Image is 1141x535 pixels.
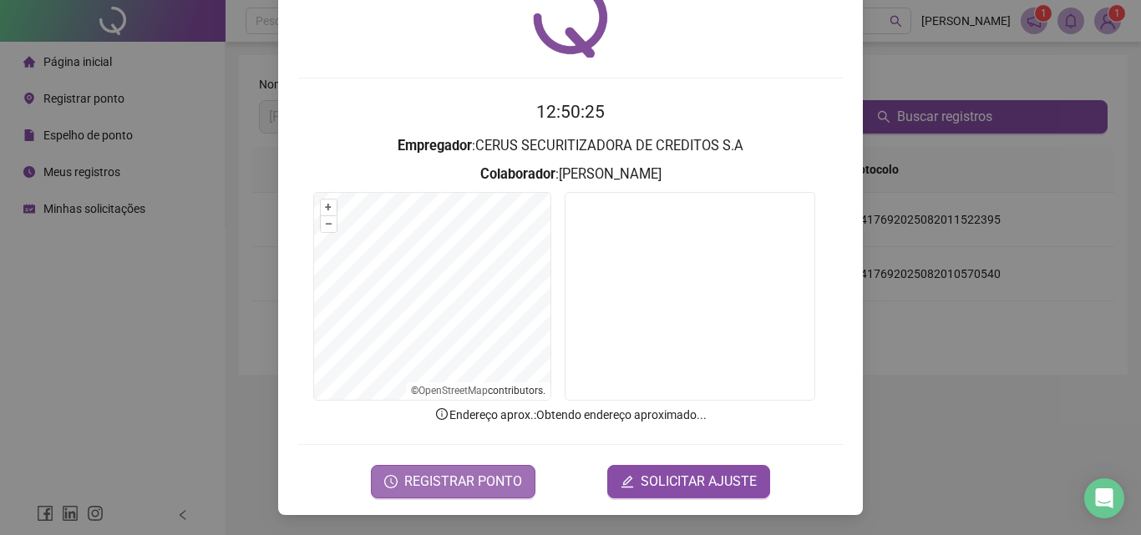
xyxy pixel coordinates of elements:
[384,475,398,488] span: clock-circle
[1084,478,1124,518] div: Open Intercom Messenger
[298,406,843,424] p: Endereço aprox. : Obtendo endereço aproximado...
[298,135,843,157] h3: : CERUS SECURITIZADORA DE CREDITOS S.A
[321,216,337,232] button: –
[480,166,555,182] strong: Colaborador
[434,406,449,421] span: info-circle
[641,472,757,492] span: SOLICITAR AJUSTE
[418,385,488,396] a: OpenStreetMap
[621,475,634,488] span: edit
[536,102,605,122] time: 12:50:25
[298,164,843,185] h3: : [PERSON_NAME]
[607,465,770,498] button: editSOLICITAR AJUSTE
[371,465,535,498] button: REGISTRAR PONTO
[321,199,337,215] button: +
[411,385,545,396] li: © contributors.
[398,138,472,154] strong: Empregador
[404,472,522,492] span: REGISTRAR PONTO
